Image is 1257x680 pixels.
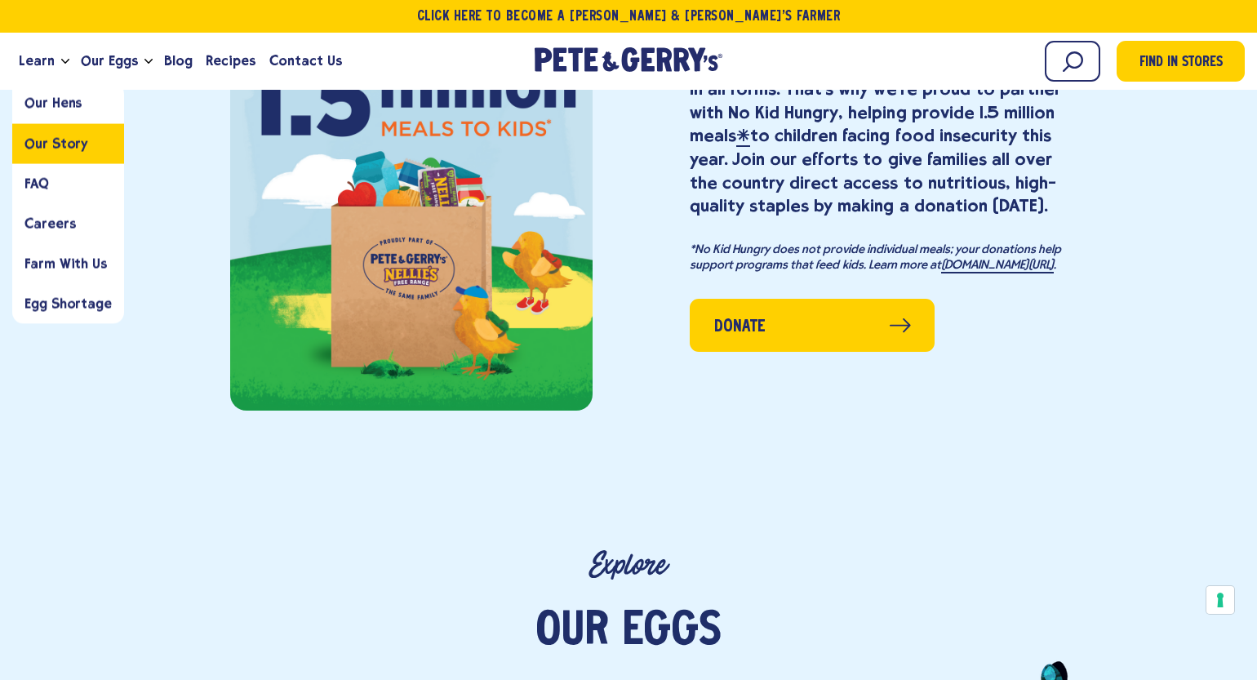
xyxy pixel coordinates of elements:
[12,83,124,123] a: Our Hens
[144,59,153,64] button: Open the dropdown menu for Our Eggs
[24,216,75,231] span: Careers
[19,51,55,71] span: Learn
[164,51,193,71] span: Blog
[206,51,255,71] span: Recipes
[81,51,138,71] span: Our Eggs
[690,243,1061,273] em: *No Kid Hungry does not provide individual meals; your donations help support programs that feed ...
[714,314,766,340] span: Donate
[535,607,609,656] span: Our
[12,123,124,163] a: Our Story
[24,136,88,151] span: Our Story
[24,96,82,111] span: Our Hens
[269,51,342,71] span: Contact Us
[24,296,112,311] span: Egg Shortage
[61,59,69,64] button: Open the dropdown menu for Learn
[263,39,349,83] a: Contact Us
[1139,52,1223,74] span: Find in Stores
[12,283,124,323] a: Egg Shortage
[24,176,49,191] span: FAQ
[12,203,124,243] a: Careers
[24,256,107,271] span: Farm With Us
[1206,586,1234,614] button: Your consent preferences for tracking technologies
[74,39,144,83] a: Our Eggs
[1045,41,1100,82] input: Search
[941,259,1054,273] a: [DOMAIN_NAME][URL]
[158,39,199,83] a: Blog
[622,607,722,656] span: Eggs
[690,299,935,352] a: Donate
[199,39,262,83] a: Recipes
[12,243,124,283] a: Farm With Us
[104,548,1152,583] h2: Explore
[12,163,124,203] a: FAQ
[1117,41,1245,82] a: Find in Stores
[1054,259,1056,273] strong: .
[12,39,61,83] a: Learn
